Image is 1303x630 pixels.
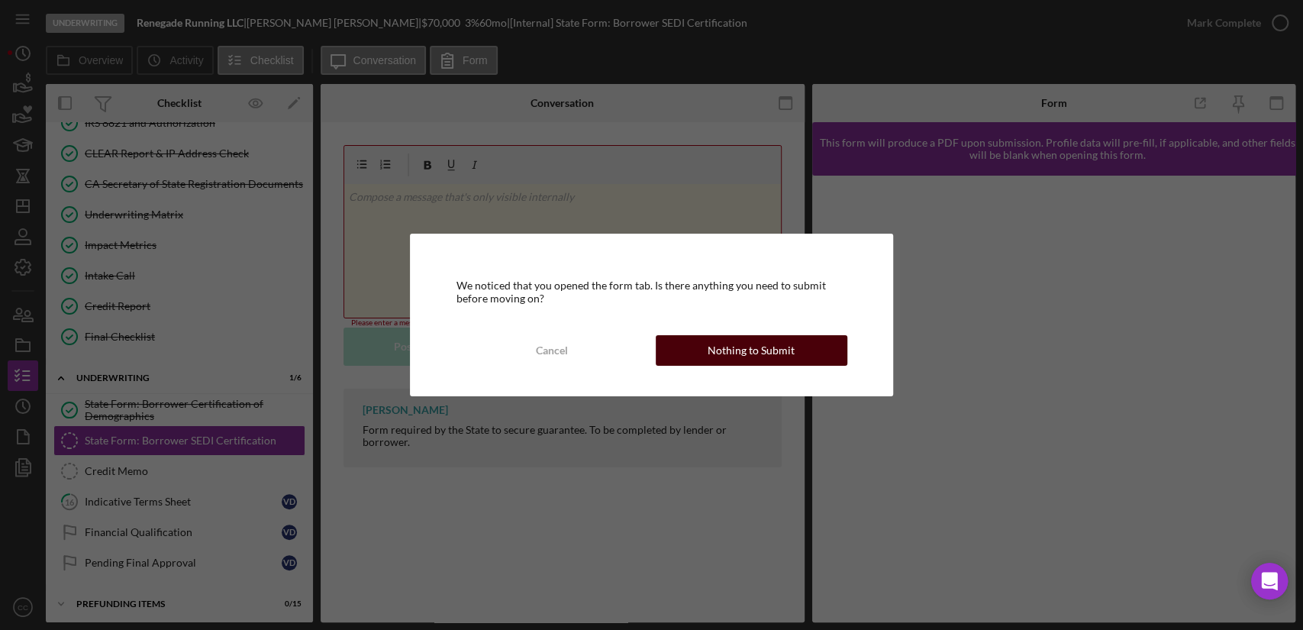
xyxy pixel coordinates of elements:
button: Nothing to Submit [656,335,847,366]
div: Cancel [536,335,568,366]
div: We noticed that you opened the form tab. Is there anything you need to submit before moving on? [456,279,847,304]
div: Open Intercom Messenger [1251,563,1288,599]
div: Nothing to Submit [708,335,795,366]
button: Cancel [456,335,647,366]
